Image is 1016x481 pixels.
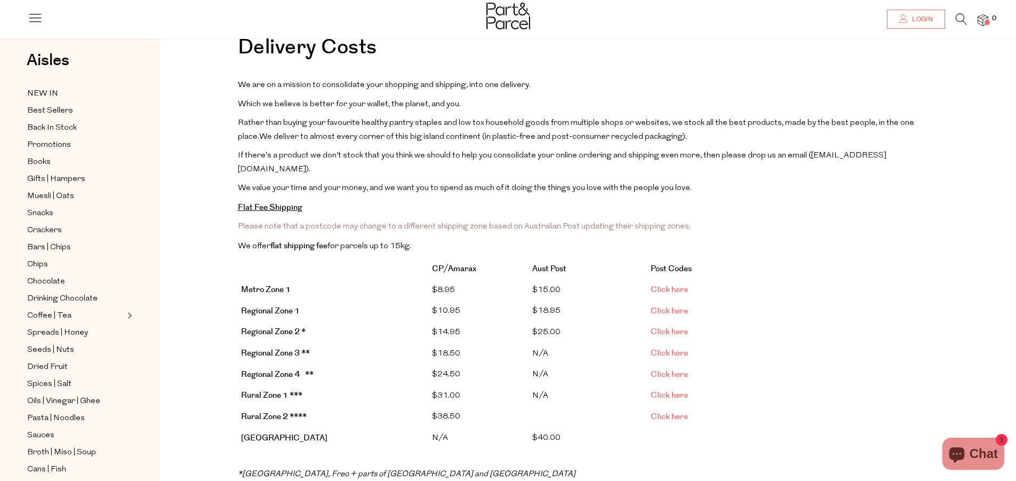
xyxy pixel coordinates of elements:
a: Click here [651,305,688,317]
em: * [GEOGRAPHIC_DATA], Freo + parts of [GEOGRAPHIC_DATA] and [GEOGRAPHIC_DATA] [238,470,575,478]
a: Oils | Vinegar | Ghee [27,395,124,408]
strong: Aust Post [532,263,566,274]
a: Promotions [27,138,124,152]
inbox-online-store-chat: Shopify online store chat [939,438,1007,472]
span: Oils | Vinegar | Ghee [27,395,100,408]
span: Broth | Miso | Soup [27,446,96,459]
td: $8.95 [429,280,529,301]
a: Chocolate [27,275,124,288]
span: $38.50 [432,413,460,421]
a: Best Sellers [27,104,124,117]
a: Click here [651,326,688,337]
a: Seeds | Nuts [27,343,124,357]
span: Chips [27,258,48,271]
td: $14.95 [429,322,529,343]
strong: flat shipping fee [270,240,327,251]
b: Regional Zone 2 * [241,326,306,337]
span: Sauces [27,429,54,442]
span: Back In Stock [27,122,77,135]
a: Login [887,10,945,29]
span: 0 [989,14,999,23]
span: We are on a mission to consolidate your shopping and shipping, into one delivery. [238,81,531,89]
span: $31.00 [432,392,460,400]
a: 0 [978,14,988,26]
a: Cans | Fish [27,463,124,476]
span: Drinking Chocolate [27,293,98,305]
a: Chips [27,258,124,271]
strong: [GEOGRAPHIC_DATA] [241,432,327,444]
span: Bars | Chips [27,241,71,254]
span: Spreads | Honey [27,327,88,340]
h1: Delivery Costs [238,37,939,68]
p: We deliver to almost every corner of this big island continent (in plastic-free and post-consumer... [238,116,939,144]
td: $25.00 [529,322,647,343]
a: Snacks [27,207,124,220]
span: Best Sellers [27,105,73,117]
span: Coffee | Tea [27,310,71,322]
a: Click here [651,411,688,422]
a: Drinking Chocolate [27,292,124,305]
button: Expand/Collapse Coffee | Tea [125,309,132,322]
a: Sauces [27,429,124,442]
a: Bars | Chips [27,241,124,254]
a: Gifts | Hampers [27,172,124,186]
span: We offer for parcels up to 15kg. [238,242,411,250]
td: $15.00 [529,280,647,301]
td: N/A [529,343,647,365]
span: Cans | Fish [27,463,66,476]
td: N/A [529,385,647,407]
span: $18.50 [432,350,460,358]
a: Click here [651,348,688,359]
span: Snacks [27,207,53,220]
a: Spices | Salt [27,377,124,391]
strong: Post Codes [651,263,692,274]
span: We value your time and your money, and we want you to spend as much of it doing the things you lo... [238,184,692,192]
span: If there’s a product we don’t stock that you think we should to help you consolidate your online ... [238,152,886,174]
strong: Metro Zone 1 [241,284,291,295]
img: Part&Parcel [486,3,530,29]
a: NEW IN [27,87,124,100]
span: Spices | Salt [27,378,71,391]
span: Books [27,156,51,169]
a: Click here [651,390,688,401]
strong: Rural Zone 1 *** [241,390,302,401]
a: Aisles [27,52,69,79]
span: Dried Fruit [27,361,68,374]
strong: Flat Fee Shipping [238,202,302,213]
a: Spreads | Honey [27,326,124,340]
td: $10.95 [429,301,529,322]
a: Crackers [27,224,124,237]
span: Login [909,15,933,24]
a: Click here [651,369,688,380]
td: N/A [529,364,647,385]
span: Seeds | Nuts [27,344,74,357]
span: Please note that a postcode may change to a different shipping zone based on Australian Post upda... [238,223,691,231]
td: N/A [429,428,529,449]
b: Regional Zone 4 ** [241,369,314,380]
span: $ 40.00 [532,434,561,442]
b: Regional Zone 3 ** [241,348,310,359]
a: Broth | Miso | Soup [27,446,124,459]
span: Pasta | Noodles [27,412,85,425]
td: $24.50 [429,364,529,385]
span: Promotions [27,139,71,152]
strong: CP/Amarax [432,263,476,274]
a: Back In Stock [27,121,124,135]
b: Regional Zone 1 [241,305,300,317]
td: $18.95 [529,301,647,322]
span: Crackers [27,224,62,237]
a: Pasta | Noodles [27,412,124,425]
span: NEW IN [27,88,58,100]
a: Coffee | Tea [27,309,124,322]
a: Muesli | Oats [27,190,124,203]
span: Gifts | Hampers [27,173,85,186]
a: Click here [651,284,688,295]
a: Dried Fruit [27,360,124,374]
span: Which we believe is better for your wallet, the planet, and you. [238,100,461,108]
